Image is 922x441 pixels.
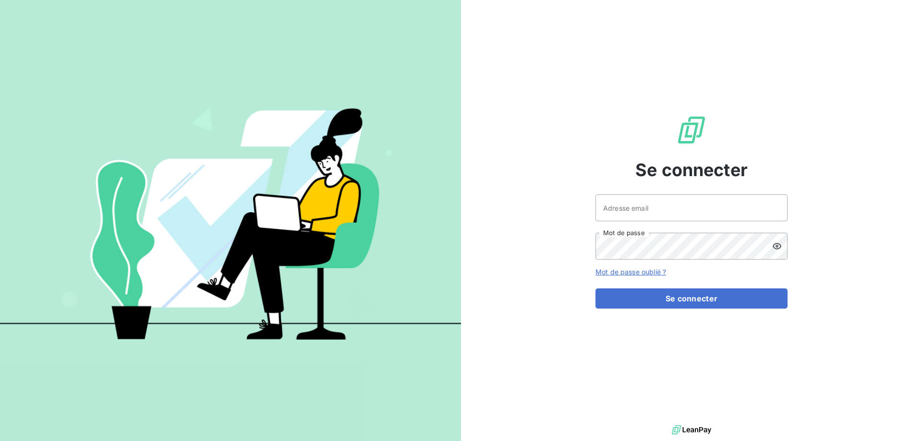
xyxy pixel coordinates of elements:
[676,115,707,145] img: Logo LeanPay
[672,423,711,437] img: logo
[595,288,788,309] button: Se connecter
[635,157,748,183] span: Se connecter
[595,194,788,221] input: placeholder
[595,268,666,276] a: Mot de passe oublié ?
